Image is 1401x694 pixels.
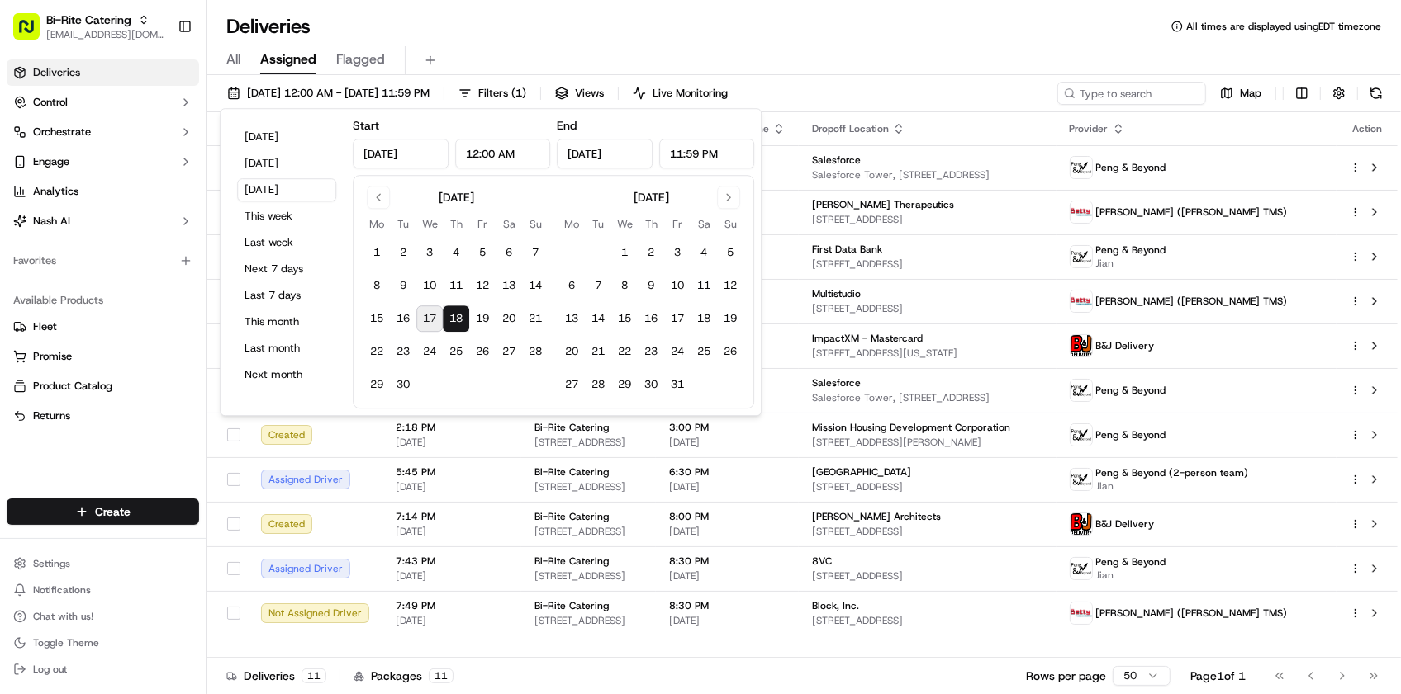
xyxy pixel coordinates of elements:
span: [DATE] 12:00 AM - [DATE] 11:59 PM [247,86,430,101]
span: [DATE] [396,569,508,583]
span: Views [575,86,604,101]
label: Start [353,118,379,133]
button: 5 [717,239,743,266]
th: Wednesday [611,215,638,233]
span: Deliveries [33,65,80,80]
button: 27 [558,371,585,398]
button: 11 [443,272,469,299]
span: [PERSON_NAME] ([PERSON_NAME] TMS) [1096,607,1288,620]
button: Filters(1) [451,82,534,105]
button: 25 [691,338,717,365]
span: Block, Inc. [812,599,859,612]
img: betty.jpg [1071,602,1092,624]
button: 6 [496,239,522,266]
div: Page 1 of 1 [1190,668,1246,684]
span: [PERSON_NAME] Architects [812,510,941,523]
button: 18 [443,305,469,332]
th: Tuesday [390,215,416,233]
th: Monday [363,215,390,233]
button: 2 [638,239,664,266]
button: 7 [522,239,549,266]
button: Engage [7,149,199,175]
span: [DATE] [669,614,786,627]
button: 8 [363,272,390,299]
button: 14 [522,272,549,299]
button: 16 [390,305,416,332]
span: [STREET_ADDRESS] [812,213,1043,226]
button: [DATE] [237,152,336,175]
button: Last 7 days [237,284,336,307]
a: Analytics [7,178,199,205]
button: 22 [611,338,638,365]
span: 8:00 PM [669,510,786,523]
button: Views [548,82,611,105]
span: Bi-Rite Catering [534,510,609,523]
span: Bi-Rite Catering [534,599,609,612]
a: Fleet [13,319,192,334]
div: Available Products [7,287,199,314]
img: profile_peng_cartwheel.jpg [1071,558,1092,579]
button: 15 [363,305,390,332]
span: 7:43 PM [396,555,508,568]
span: Orchestrate [33,125,91,139]
button: Toggle Theme [7,631,199,654]
span: [STREET_ADDRESS] [812,480,1043,493]
span: Nash AI [33,214,70,229]
button: Fleet [7,314,199,340]
button: 18 [691,305,717,332]
span: B&J Delivery [1096,339,1155,352]
span: Toggle Theme [33,636,99,649]
span: [STREET_ADDRESS] [812,302,1043,315]
button: 9 [390,272,416,299]
span: 6:30 PM [669,465,786,479]
input: Time [455,139,551,168]
span: [GEOGRAPHIC_DATA] [812,465,911,479]
button: 13 [558,305,585,332]
div: Action [1350,122,1384,135]
span: 8:30 PM [669,555,786,568]
button: 20 [496,305,522,332]
div: Deliveries [226,668,326,684]
span: Knowledge Base [33,239,126,256]
th: Friday [664,215,691,233]
span: [STREET_ADDRESS] [812,525,1043,538]
button: 23 [390,338,416,365]
span: [STREET_ADDRESS] [812,569,1043,583]
button: 28 [522,338,549,365]
button: 6 [558,272,585,299]
span: Product Catalog [33,379,112,394]
span: Promise [33,349,72,364]
span: [PERSON_NAME] ([PERSON_NAME] TMS) [1096,205,1288,219]
button: 24 [416,338,443,365]
button: 24 [664,338,691,365]
button: 11 [691,272,717,299]
span: Engage [33,154,69,169]
span: [STREET_ADDRESS][PERSON_NAME] [812,436,1043,449]
button: 17 [416,305,443,332]
span: Multistudio [812,287,861,300]
button: 21 [522,305,549,332]
span: 8VC [812,555,832,568]
span: 8:30 PM [669,599,786,612]
button: 1 [363,239,390,266]
span: Mission Housing Development Corporation [812,421,1010,434]
button: 30 [390,371,416,398]
button: Start new chat [281,163,301,182]
th: Thursday [443,215,469,233]
button: Settings [7,552,199,575]
input: Date [353,139,449,168]
span: [STREET_ADDRESS] [534,614,643,627]
span: 7:14 PM [396,510,508,523]
button: Returns [7,403,199,429]
span: [PERSON_NAME] ([PERSON_NAME] TMS) [1096,295,1288,308]
span: [DATE] [669,436,786,449]
img: profile_peng_cartwheel.jpg [1071,246,1092,267]
button: 16 [638,305,664,332]
span: ImpactXM - Mastercard [812,332,923,345]
button: 4 [691,239,717,266]
span: Assigned [260,50,316,69]
button: Refresh [1365,82,1388,105]
th: Friday [469,215,496,233]
input: Date [557,139,653,168]
button: Go to previous month [367,186,390,209]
